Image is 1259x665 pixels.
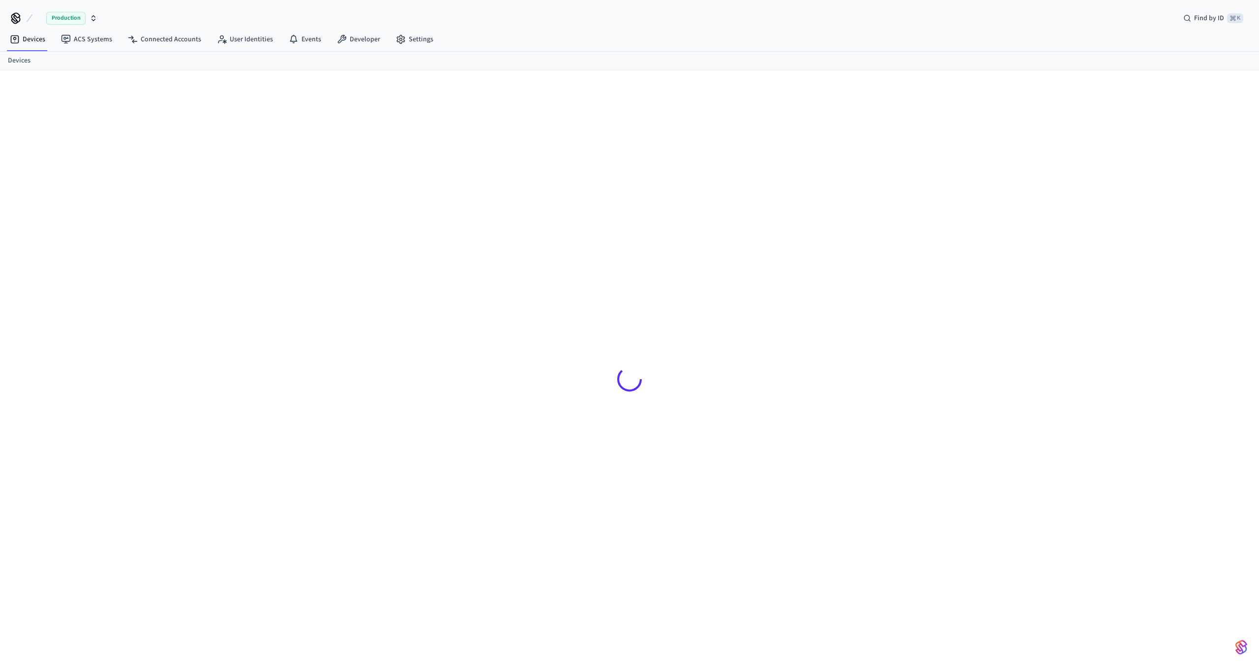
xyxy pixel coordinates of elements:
span: Production [46,12,86,25]
a: Devices [2,30,53,48]
a: Devices [8,56,30,66]
a: User Identities [209,30,281,48]
a: Settings [388,30,441,48]
div: Find by ID⌘ K [1175,9,1251,27]
a: Connected Accounts [120,30,209,48]
a: Events [281,30,329,48]
img: SeamLogoGradient.69752ec5.svg [1235,639,1247,655]
span: ⌘ K [1227,13,1243,23]
span: Find by ID [1194,13,1224,23]
a: Developer [329,30,388,48]
a: ACS Systems [53,30,120,48]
